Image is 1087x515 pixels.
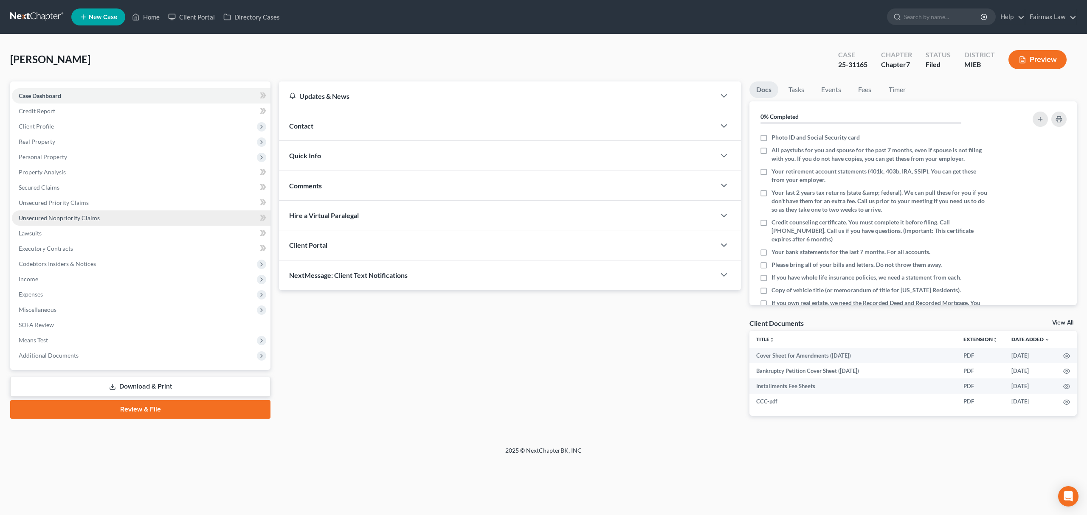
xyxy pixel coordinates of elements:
td: [DATE] [1005,378,1056,394]
span: Your last 2 years tax returns (state &amp; federal). We can pull these for you if you don’t have ... [772,188,988,214]
span: Credit Report [19,107,55,115]
span: Means Test [19,336,48,344]
a: Fairmax Law [1025,9,1076,25]
a: Titleunfold_more [756,336,774,342]
i: unfold_more [993,337,998,342]
div: Client Documents [749,319,804,327]
a: Directory Cases [219,9,284,25]
span: Property Analysis [19,168,66,176]
span: Quick Info [289,151,321,160]
span: Unsecured Priority Claims [19,199,89,206]
div: Chapter [881,60,912,70]
td: PDF [957,348,1005,363]
span: Comments [289,182,322,190]
span: Your bank statements for the last 7 months. For all accounts. [772,248,930,256]
span: Executory Contracts [19,245,73,252]
span: Codebtors Insiders & Notices [19,260,96,267]
span: Expenses [19,291,43,298]
i: expand_more [1045,337,1050,342]
a: Home [128,9,164,25]
a: Case Dashboard [12,88,270,104]
span: [PERSON_NAME] [10,53,90,65]
div: 25-31165 [838,60,867,70]
strong: 0% Completed [760,113,799,120]
td: Bankruptcy Petition Cover Sheet ([DATE]) [749,363,957,378]
a: Lawsuits [12,226,270,241]
span: Client Profile [19,123,54,130]
a: SOFA Review [12,317,270,333]
a: Events [814,81,848,98]
i: unfold_more [769,337,774,342]
a: Unsecured Priority Claims [12,195,270,210]
div: Case [838,50,867,60]
td: [DATE] [1005,394,1056,409]
td: PDF [957,363,1005,378]
a: View All [1052,320,1073,326]
span: Lawsuits [19,230,42,237]
a: Date Added expand_more [1011,336,1050,342]
span: Unsecured Nonpriority Claims [19,214,100,221]
span: Credit counseling certificate. You must complete it before filing. Call [PHONE_NUMBER]. Call us i... [772,218,988,244]
span: Additional Documents [19,352,79,359]
td: Installments Fee Sheets [749,378,957,394]
span: If you have whole life insurance policies, we need a statement from each. [772,273,961,282]
span: Client Portal [289,241,327,249]
a: Fees [851,81,879,98]
a: Client Portal [164,9,219,25]
a: Timer [882,81,912,98]
div: Chapter [881,50,912,60]
input: Search by name... [904,9,982,25]
a: Docs [749,81,778,98]
a: Review & File [10,400,270,419]
td: Cover Sheet for Amendments ([DATE]) [749,348,957,363]
span: Please bring all of your bills and letters. Do not throw them away. [772,260,942,269]
a: Unsecured Nonpriority Claims [12,210,270,226]
span: NextMessage: Client Text Notifications [289,271,408,279]
td: PDF [957,394,1005,409]
span: Income [19,275,38,283]
span: 7 [906,60,910,68]
span: Hire a Virtual Paralegal [289,211,359,219]
span: Personal Property [19,153,67,160]
span: Real Property [19,138,55,145]
div: 2025 © NextChapterBK, INC [301,446,786,462]
span: If you own real estate, we need the Recorded Deed and Recorded Mortgage. You get that from the Re... [772,299,988,316]
a: Help [996,9,1025,25]
div: District [964,50,995,60]
td: PDF [957,378,1005,394]
a: Secured Claims [12,180,270,195]
a: Extensionunfold_more [963,336,998,342]
td: [DATE] [1005,348,1056,363]
span: Secured Claims [19,184,59,191]
td: CCC-pdf [749,394,957,409]
span: Contact [289,122,313,130]
span: Your retirement account statements (401k, 403b, IRA, SSIP). You can get these from your employer. [772,167,988,184]
div: Status [926,50,951,60]
div: MIEB [964,60,995,70]
a: Executory Contracts [12,241,270,256]
span: All paystubs for you and spouse for the past 7 months, even if spouse is not filing with you. If ... [772,146,988,163]
span: Case Dashboard [19,92,61,99]
td: [DATE] [1005,363,1056,378]
span: Copy of vehicle title (or memorandum of title for [US_STATE] Residents). [772,286,961,294]
span: Miscellaneous [19,306,56,313]
div: Updates & News [289,92,705,101]
div: Filed [926,60,951,70]
a: Credit Report [12,104,270,119]
a: Property Analysis [12,165,270,180]
span: Photo ID and Social Security card [772,133,860,142]
button: Preview [1008,50,1067,69]
div: Open Intercom Messenger [1058,486,1079,507]
span: SOFA Review [19,321,54,328]
span: New Case [89,14,117,20]
a: Tasks [782,81,811,98]
a: Download & Print [10,377,270,397]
